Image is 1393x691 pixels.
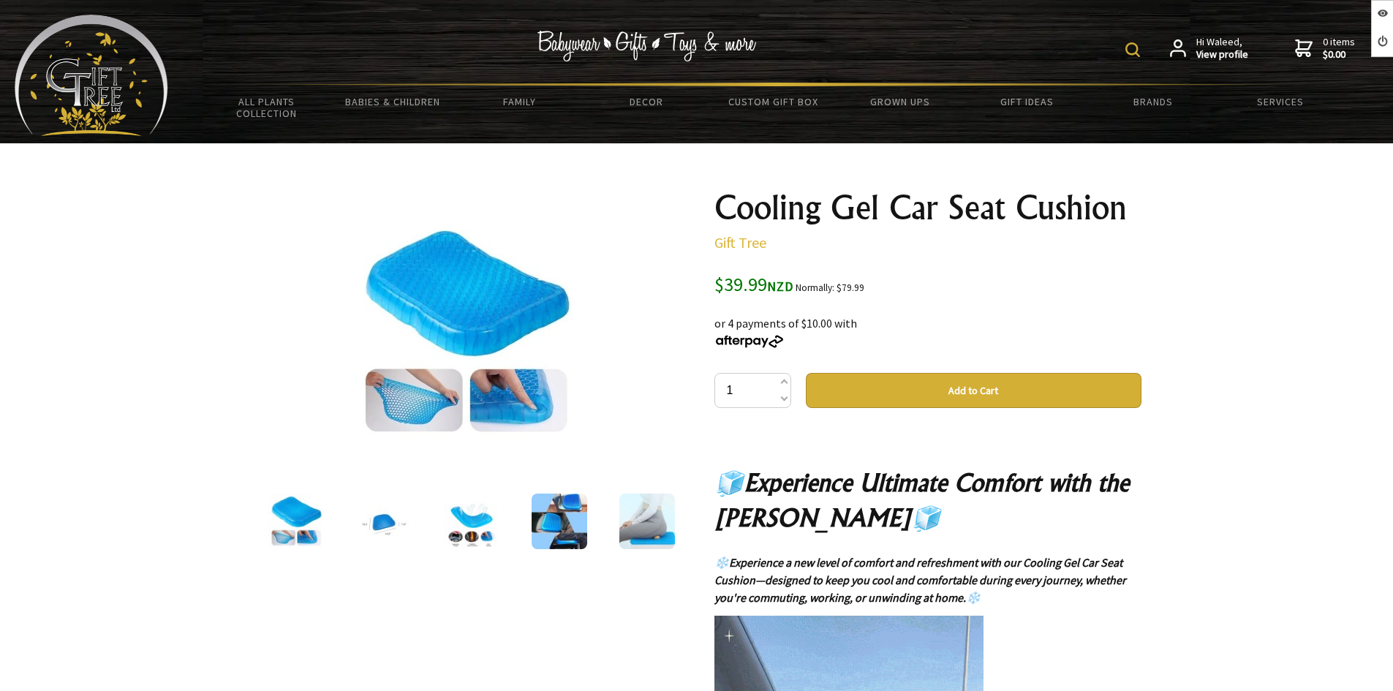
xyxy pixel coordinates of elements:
[532,494,587,549] img: Cooling Gel Car Seat Cushion
[714,272,793,296] span: $39.99
[837,86,963,117] a: Grown Ups
[963,86,1090,117] a: Gift Ideas
[710,86,837,117] a: Custom Gift Box
[268,494,324,549] img: Cooling Gel Car Seat Cushion
[356,494,412,549] img: Cooling Gel Car Seat Cushion
[1323,48,1355,61] strong: $0.00
[1170,36,1248,61] a: Hi Waleed,View profile
[456,86,583,117] a: Family
[352,219,580,447] img: Cooling Gel Car Seat Cushion
[714,233,766,252] a: Gift Tree
[203,86,330,129] a: All Plants Collection
[1090,86,1217,117] a: Brands
[1196,36,1248,61] span: Hi Waleed,
[537,31,757,61] img: Babywear - Gifts - Toys & more
[806,373,1141,408] button: Add to Cart
[444,494,499,549] img: Cooling Gel Car Seat Cushion
[1125,42,1140,57] img: product search
[583,86,709,117] a: Decor
[330,86,456,117] a: Babies & Children
[714,335,785,348] img: Afterpay
[714,190,1141,225] h1: Cooling Gel Car Seat Cushion
[767,278,793,295] span: NZD
[714,297,1141,350] div: or 4 payments of $10.00 with
[1217,86,1343,117] a: Services
[619,494,675,549] img: Cooling Gel Car Seat Cushion
[714,468,1129,532] strong: 🧊Experience Ultimate Comfort with the [PERSON_NAME]🧊
[796,282,864,294] small: Normally: $79.99
[1295,36,1355,61] a: 0 items$0.00
[15,15,168,136] img: Babyware - Gifts - Toys and more...
[714,555,1126,605] strong: ❄️Experience a new level of comfort and refreshment with our Cooling Gel Car Seat Cushion—designe...
[1196,48,1248,61] strong: View profile
[1323,35,1355,61] span: 0 items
